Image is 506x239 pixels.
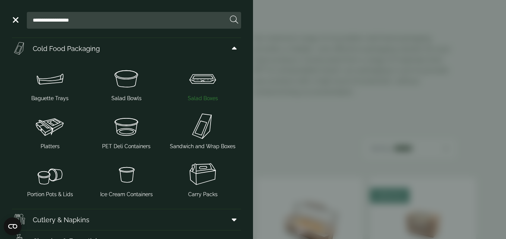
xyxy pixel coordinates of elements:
span: Cutlery & Napkins [33,215,89,225]
span: Cold Food Packaging [33,44,100,54]
img: Sandwich_box.svg [168,111,238,141]
a: Ice Cream Containers [91,158,162,200]
a: Carry Packs [168,158,238,200]
a: Salad Bowls [91,62,162,104]
img: Salad_box.svg [168,63,238,93]
a: Portion Pots & Lids [15,158,85,200]
a: PET Deli Containers [91,110,162,152]
a: Platters [15,110,85,152]
span: Carry Packs [188,191,218,198]
span: Baguette Trays [31,95,69,102]
a: Cutlery & Napkins [12,209,241,230]
span: Ice Cream Containers [100,191,153,198]
a: Sandwich and Wrap Boxes [168,110,238,152]
span: Portion Pots & Lids [27,191,73,198]
img: PortionPots.svg [15,159,85,189]
a: Cold Food Packaging [12,38,241,59]
img: SoupNsalad_bowls.svg [91,63,162,93]
img: Sandwich_box.svg [12,41,27,56]
img: SoupNoodle_container.svg [91,159,162,189]
button: Open CMP widget [4,217,22,235]
img: Baguette_tray.svg [15,63,85,93]
span: Platters [41,143,60,150]
img: Cutlery.svg [12,212,27,227]
img: Platter.svg [15,111,85,141]
span: PET Deli Containers [102,143,151,150]
a: Baguette Trays [15,62,85,104]
img: Picnic_box.svg [168,159,238,189]
img: PetDeli_container.svg [91,111,162,141]
span: Salad Bowls [111,95,142,102]
span: Salad Boxes [188,95,218,102]
span: Sandwich and Wrap Boxes [170,143,235,150]
a: Salad Boxes [168,62,238,104]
